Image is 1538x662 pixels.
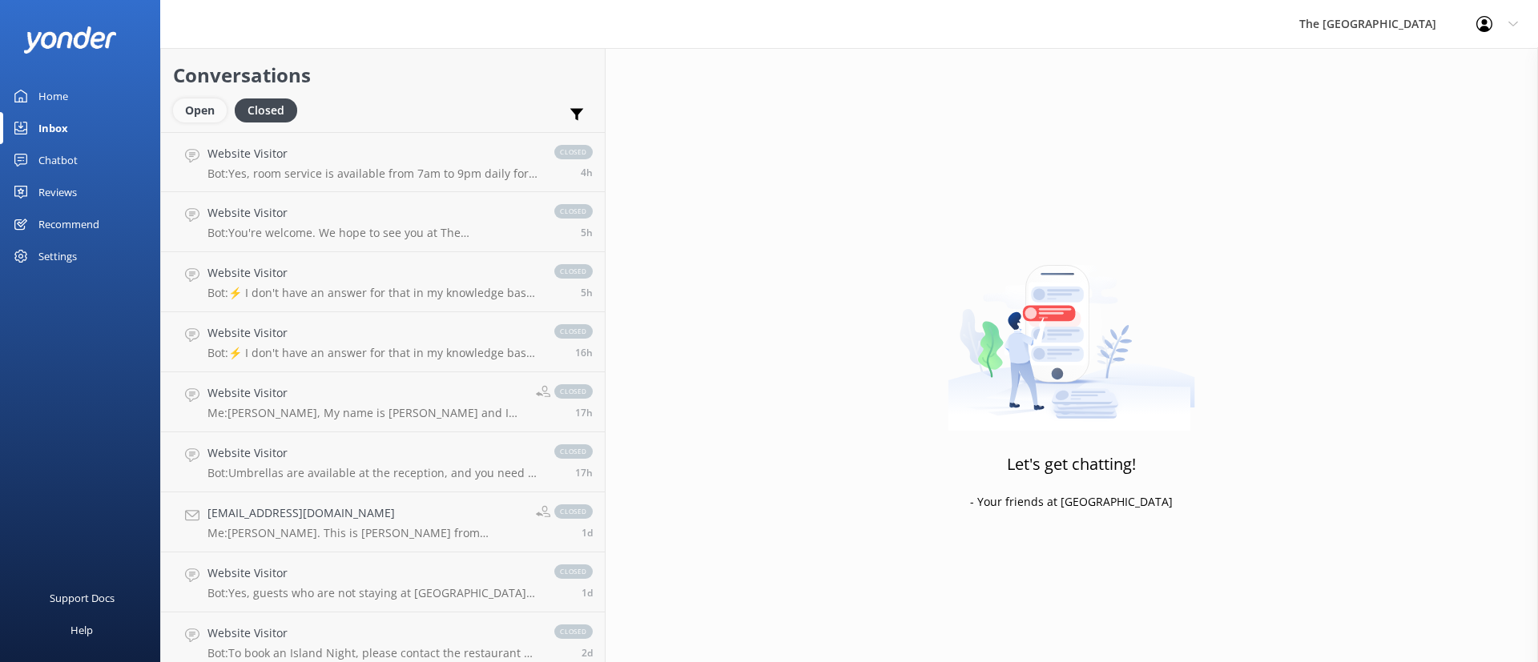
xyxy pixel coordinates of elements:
div: Recommend [38,208,99,240]
a: Open [173,101,235,118]
img: yonder-white-logo.png [24,26,116,53]
span: 12:54pm 16-Aug-2025 (UTC -10:00) Pacific/Honolulu [581,226,593,239]
span: closed [554,145,593,159]
h4: Website Visitor [207,384,524,402]
span: 04:58pm 14-Aug-2025 (UTC -10:00) Pacific/Honolulu [582,646,593,660]
a: Website VisitorBot:⚡ I don't have an answer for that in my knowledge base. Please try and rephras... [161,312,605,372]
div: Home [38,80,68,112]
p: Bot: Umbrellas are available at the reception, and you need to sign them in and out while using t... [207,466,538,480]
img: artwork of a man stealing a conversation from at giant smartphone [948,231,1195,431]
span: closed [554,624,593,639]
h4: Website Visitor [207,204,538,222]
p: Me: [PERSON_NAME], My name is [PERSON_NAME] and I will be more than happy to assist you. May you ... [207,406,524,420]
div: Closed [235,98,297,122]
h4: [EMAIL_ADDRESS][DOMAIN_NAME] [207,504,524,522]
div: Open [173,98,227,122]
a: Website VisitorBot:⚡ I don't have an answer for that in my knowledge base. Please try and rephras... [161,252,605,312]
a: Closed [235,101,305,118]
h4: Website Visitor [207,624,538,642]
span: 08:01pm 14-Aug-2025 (UTC -10:00) Pacific/Honolulu [582,586,593,600]
p: Bot: ⚡ I don't have an answer for that in my knowledge base. Please try and rephrase your questio... [207,286,538,300]
span: 03:42pm 15-Aug-2025 (UTC -10:00) Pacific/Honolulu [582,526,593,540]
div: Support Docs [50,582,115,614]
span: closed [554,384,593,399]
h4: Website Visitor [207,145,538,162]
span: 12:26am 16-Aug-2025 (UTC -10:00) Pacific/Honolulu [575,466,593,479]
span: closed [554,444,593,459]
p: - Your friends at [GEOGRAPHIC_DATA] [970,493,1173,511]
h4: Website Visitor [207,564,538,582]
a: [EMAIL_ADDRESS][DOMAIN_NAME]Me:[PERSON_NAME]. This is [PERSON_NAME] from reservations. I have sen... [161,492,605,552]
p: Bot: You're welcome. We hope to see you at The [GEOGRAPHIC_DATA] soon! [207,226,538,240]
div: Settings [38,240,77,272]
span: 01:50am 16-Aug-2025 (UTC -10:00) Pacific/Honolulu [575,346,593,359]
span: closed [554,324,593,339]
h4: Website Visitor [207,324,538,342]
a: Website VisitorMe:[PERSON_NAME], My name is [PERSON_NAME] and I will be more than happy to assist... [161,372,605,432]
a: Website VisitorBot:Yes, room service is available from 7am to 9pm daily for the 3-Bedroom Private... [161,132,605,192]
span: closed [554,564,593,579]
span: closed [554,264,593,279]
p: Bot: Yes, room service is available from 7am to 9pm daily for the 3-Bedroom Private Pool [GEOGRAP... [207,167,538,181]
div: Reviews [38,176,77,208]
h2: Conversations [173,60,593,90]
span: 01:03am 16-Aug-2025 (UTC -10:00) Pacific/Honolulu [575,406,593,419]
a: Website VisitorBot:You're welcome. We hope to see you at The [GEOGRAPHIC_DATA] soon!closed5h [161,192,605,252]
span: closed [554,204,593,219]
a: Website VisitorBot:Yes, guests who are not staying at [GEOGRAPHIC_DATA] are welcome to dine at [G... [161,552,605,612]
p: Bot: ⚡ I don't have an answer for that in my knowledge base. Please try and rephrase your questio... [207,346,538,360]
h4: Website Visitor [207,444,538,462]
h3: Let's get chatting! [1007,451,1136,477]
span: 12:23pm 16-Aug-2025 (UTC -10:00) Pacific/Honolulu [581,286,593,299]
div: Chatbot [38,144,78,176]
span: closed [554,504,593,519]
p: Me: [PERSON_NAME]. This is [PERSON_NAME] from reservations. I have sent an email about our Spa Me... [207,526,524,540]
span: 01:39pm 16-Aug-2025 (UTC -10:00) Pacific/Honolulu [581,166,593,179]
div: Inbox [38,112,68,144]
a: Website VisitorBot:Umbrellas are available at the reception, and you need to sign them in and out... [161,432,605,492]
p: Bot: To book an Island Night, please contact the restaurant by emailing [EMAIL_ADDRESS][DOMAIN_NA... [207,646,538,660]
div: Help [70,614,93,646]
p: Bot: Yes, guests who are not staying at [GEOGRAPHIC_DATA] are welcome to dine at [GEOGRAPHIC_DATA... [207,586,538,600]
h4: Website Visitor [207,264,538,282]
